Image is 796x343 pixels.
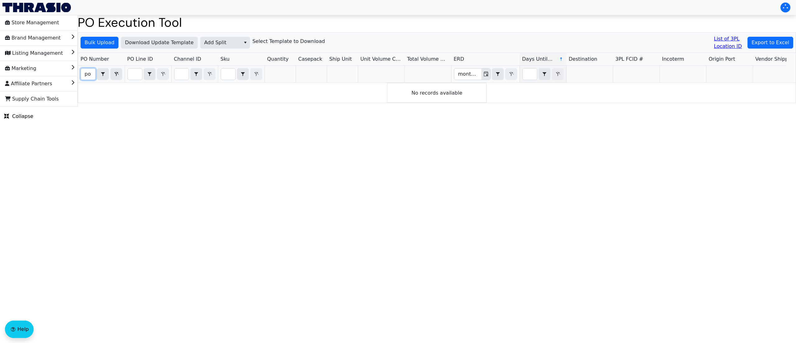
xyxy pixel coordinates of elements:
[78,66,125,83] th: Filter
[5,79,52,89] span: Affiliate Partners
[5,94,59,104] span: Supply Chain Tools
[662,55,684,63] span: Incoterm
[171,66,218,83] th: Filter
[298,55,322,63] span: Casepack
[144,68,155,80] button: select
[752,39,789,46] span: Export to Excel
[220,55,229,63] span: Sku
[714,35,745,50] a: List of 3PL Location ID
[17,326,29,333] span: Help
[454,55,464,63] span: ERD
[5,321,34,338] button: Help floatingactionbutton
[492,68,503,80] button: select
[523,68,537,80] input: Filter
[615,55,643,63] span: 3PL FCID #
[522,55,554,63] span: Days Until ERD
[204,39,237,46] span: Add Split
[387,83,487,103] div: No records available
[252,38,325,44] h6: Select Template to Download
[78,15,796,30] h1: PO Execution Tool
[241,37,250,48] button: select
[221,68,235,80] input: Filter
[569,55,597,63] span: Destination
[4,113,33,120] span: Collapse
[492,68,504,80] span: Choose Operator
[191,68,202,80] button: select
[407,55,449,63] span: Total Volume CBM
[5,48,63,58] span: Listing Management
[144,68,155,80] span: Choose Operator
[237,68,249,80] span: Choose Operator
[709,55,735,63] span: Origin Port
[127,55,153,63] span: PO Line ID
[97,68,109,80] span: Choose Operator
[5,18,59,28] span: Store Management
[125,39,194,46] span: Download Update Template
[747,37,793,49] button: Export to Excel
[174,68,189,80] input: Filter
[267,55,289,63] span: Quantity
[539,68,550,80] span: Choose Operator
[520,66,566,83] th: Filter
[454,68,481,80] input: Filter
[190,68,202,80] span: Choose Operator
[539,68,550,80] button: select
[121,37,198,49] button: Download Update Template
[329,55,352,63] span: Ship Unit
[360,55,402,63] span: Unit Volume CBM
[128,68,142,80] input: Filter
[5,33,61,43] span: Brand Management
[81,68,95,80] input: Filter
[85,39,114,46] span: Bulk Upload
[110,68,122,80] button: Clear
[218,66,265,83] th: Filter
[125,66,171,83] th: Filter
[174,55,201,63] span: Channel ID
[81,55,109,63] span: PO Number
[481,68,490,80] button: Toggle calendar
[81,37,118,49] button: Bulk Upload
[237,68,248,80] button: select
[97,68,109,80] button: select
[2,3,71,12] img: Thrasio Logo
[5,63,36,73] span: Marketing
[451,66,520,83] th: Filter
